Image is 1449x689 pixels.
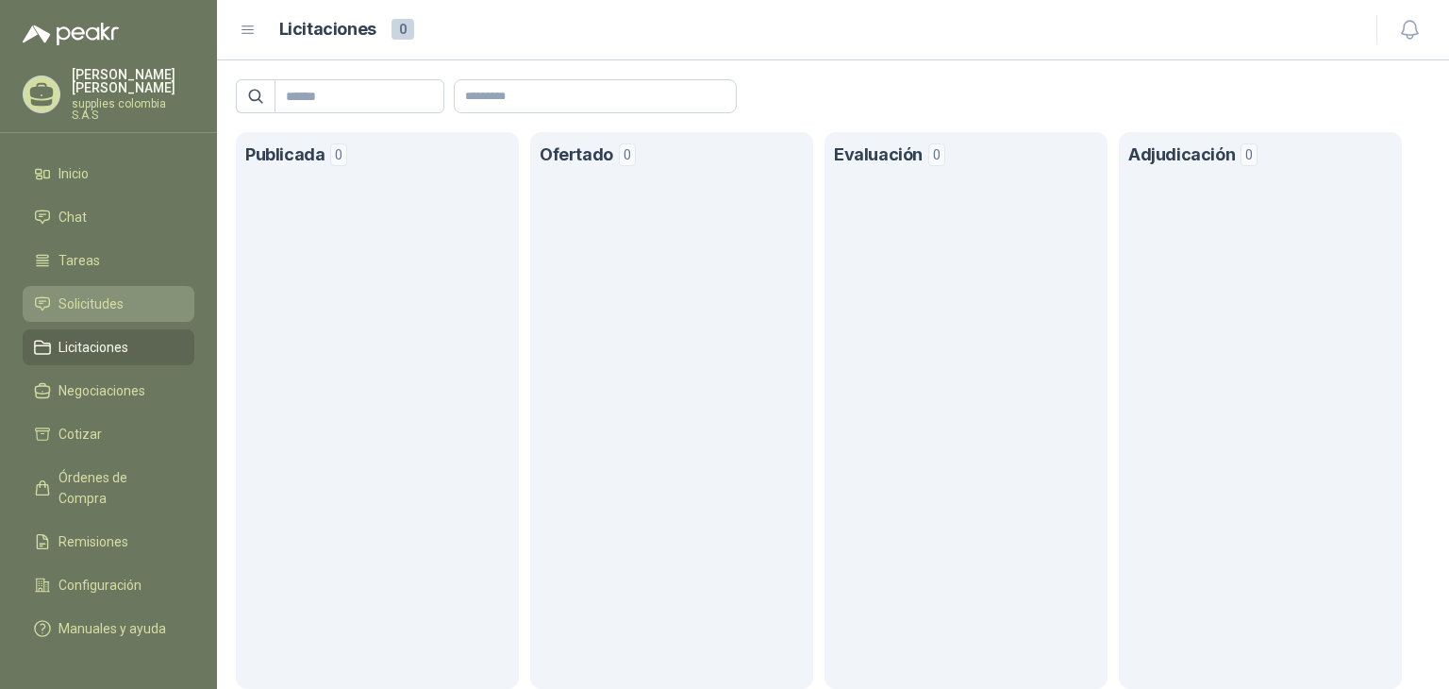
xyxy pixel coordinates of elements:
a: Solicitudes [23,286,194,322]
span: Inicio [58,163,89,184]
h1: Ofertado [540,142,613,169]
span: Licitaciones [58,337,128,358]
span: Chat [58,207,87,227]
span: 0 [928,143,945,166]
a: Chat [23,199,194,235]
a: Remisiones [23,524,194,560]
span: 0 [391,19,414,40]
h1: Adjudicación [1128,142,1235,169]
h1: Licitaciones [279,16,376,43]
span: Remisiones [58,531,128,552]
h1: Evaluación [834,142,923,169]
a: Órdenes de Compra [23,460,194,516]
span: Solicitudes [58,294,124,314]
span: 0 [1241,143,1257,166]
a: Cotizar [23,416,194,452]
a: Configuración [23,567,194,603]
a: Licitaciones [23,329,194,365]
h1: Publicada [245,142,325,169]
span: 0 [619,143,636,166]
a: Tareas [23,243,194,278]
span: Negociaciones [58,380,145,401]
a: Negociaciones [23,373,194,409]
p: supplies colombia S.A.S [72,98,194,121]
a: Inicio [23,156,194,192]
p: [PERSON_NAME] [PERSON_NAME] [72,68,194,94]
img: Logo peakr [23,23,119,45]
span: Configuración [58,575,142,596]
a: Manuales y ayuda [23,611,194,647]
span: Órdenes de Compra [58,467,176,509]
span: Cotizar [58,424,102,445]
span: Manuales y ayuda [58,618,166,639]
span: Tareas [58,250,100,271]
span: 0 [330,143,347,166]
